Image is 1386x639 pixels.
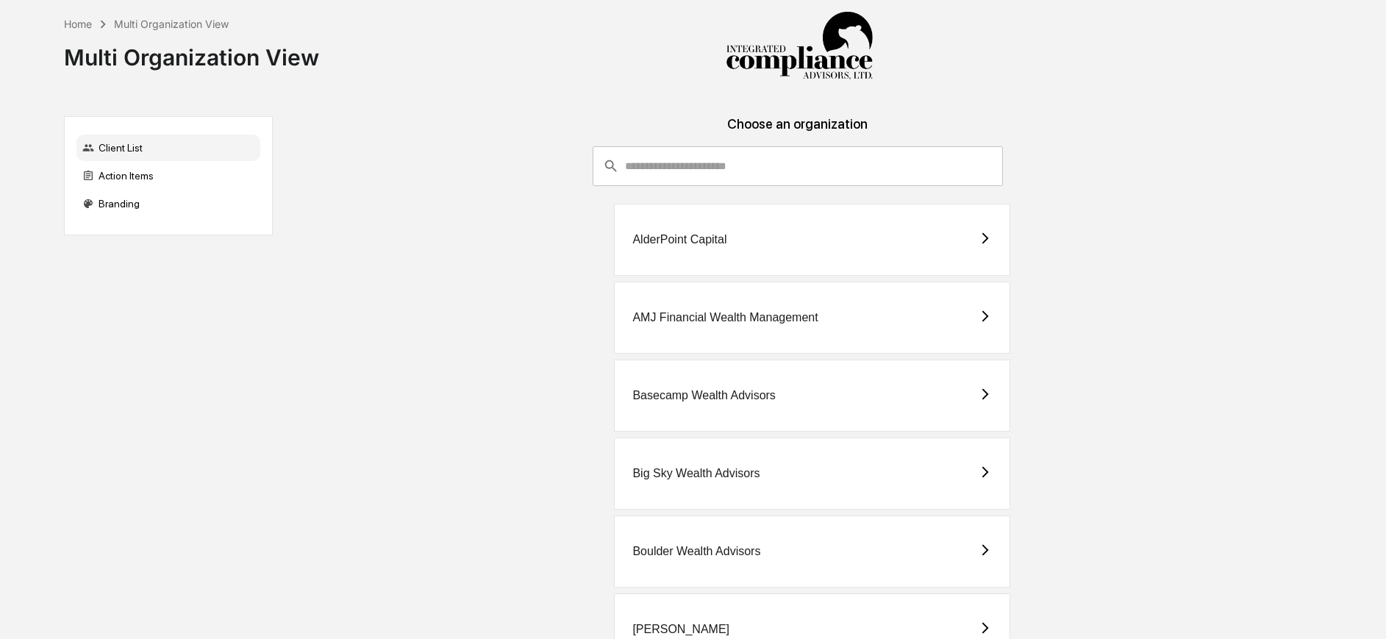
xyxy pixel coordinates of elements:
[632,545,760,558] div: Boulder Wealth Advisors
[632,311,818,324] div: AMJ Financial Wealth Management
[593,146,1004,186] div: consultant-dashboard__filter-organizations-search-bar
[76,135,260,161] div: Client List
[76,163,260,189] div: Action Items
[76,190,260,217] div: Branding
[632,623,729,636] div: [PERSON_NAME]
[632,389,775,402] div: Basecamp Wealth Advisors
[285,116,1312,146] div: Choose an organization
[64,32,319,71] div: Multi Organization View
[632,233,726,246] div: AlderPoint Capital
[632,467,760,480] div: Big Sky Wealth Advisors
[726,12,873,81] img: Integrated Compliance Advisors
[114,18,229,30] div: Multi Organization View
[64,18,92,30] div: Home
